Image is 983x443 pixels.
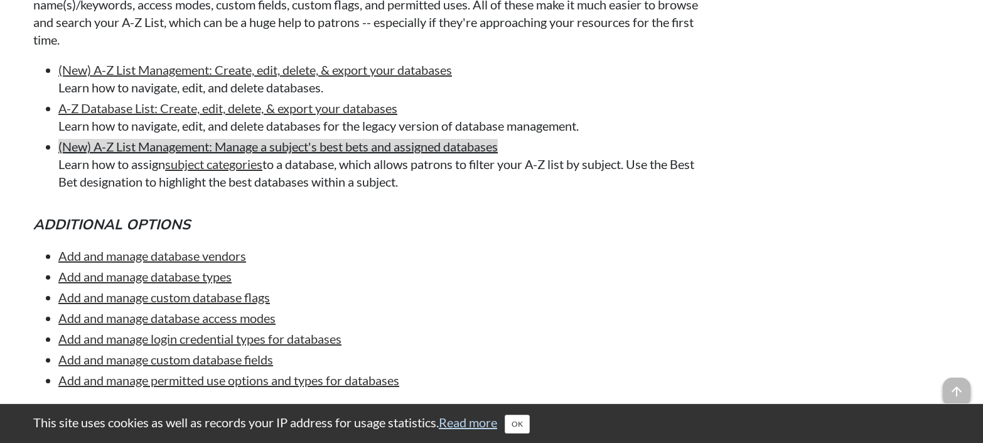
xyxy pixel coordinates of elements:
a: subject categories [165,156,262,172]
a: (New) A-Z List Management: Manage a subject's best bets and assigned databases [58,139,498,154]
a: Add and manage database types [58,269,232,284]
li: Learn how to navigate, edit, and delete databases for the legacy version of database management. [58,99,711,134]
a: Add and manage database access modes [58,310,276,325]
a: Add and manage database vendors [58,248,246,263]
span: arrow_upward [943,378,970,405]
a: Add and manage login credential types for databases [58,331,341,346]
a: Add and manage custom database flags [58,290,270,305]
button: Close [505,415,530,434]
div: This site uses cookies as well as records your IP address for usage statistics. [21,413,962,434]
a: Read more [439,415,497,430]
a: arrow_upward [943,379,970,394]
a: Add and manage custom database fields [58,352,273,367]
li: Learn how to assign to a database, which allows patrons to filter your A-Z list by subject. Use t... [58,138,711,190]
a: A-Z Database List: Create, edit, delete, & export your databases [58,101,397,116]
li: Learn how to navigate, edit, and delete databases. [58,61,711,96]
a: Add and manage permitted use options and types for databases [58,373,399,388]
a: (New) A-Z List Management: Create, edit, delete, & export your databases [58,62,452,77]
h5: Additional options [33,214,711,234]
